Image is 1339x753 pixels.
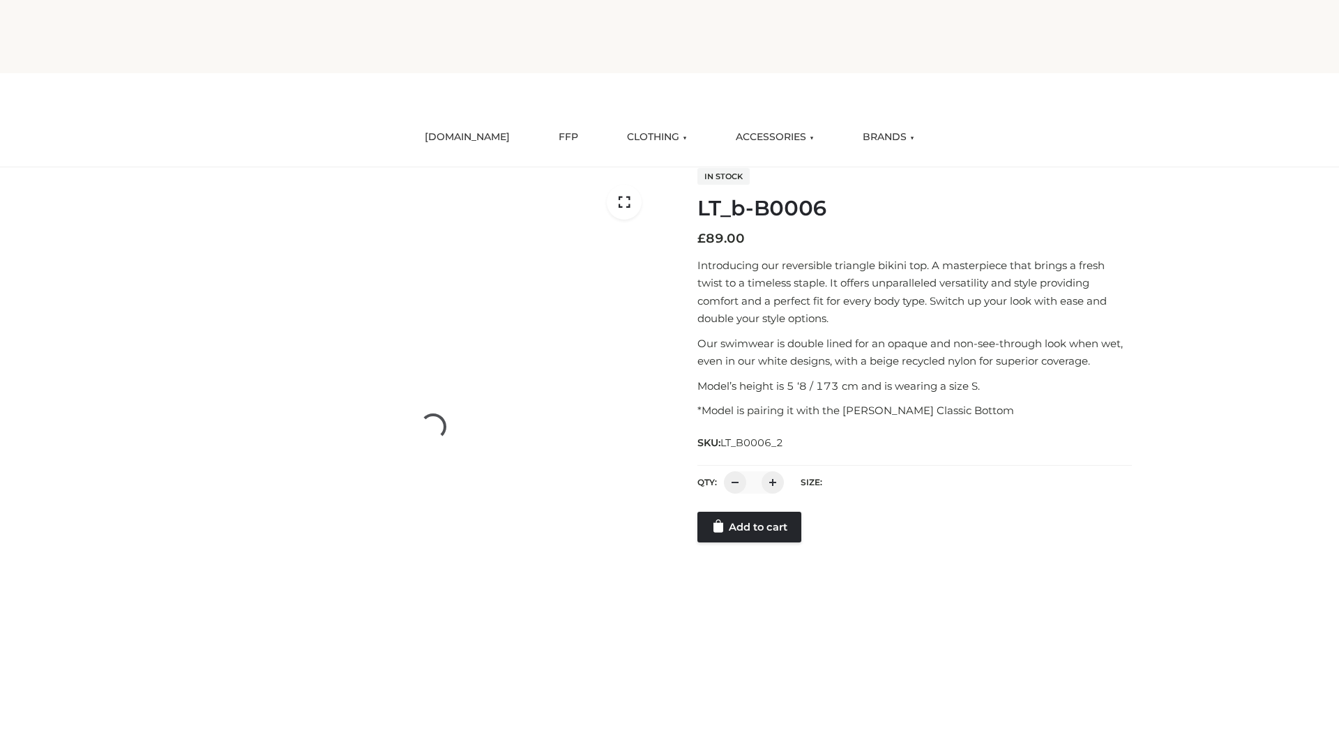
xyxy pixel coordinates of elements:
p: Model’s height is 5 ‘8 / 173 cm and is wearing a size S. [697,377,1132,395]
label: Size: [801,477,822,487]
a: CLOTHING [616,122,697,153]
p: *Model is pairing it with the [PERSON_NAME] Classic Bottom [697,402,1132,420]
a: ACCESSORIES [725,122,824,153]
span: £ [697,231,706,246]
bdi: 89.00 [697,231,745,246]
span: LT_B0006_2 [720,436,783,449]
p: Our swimwear is double lined for an opaque and non-see-through look when wet, even in our white d... [697,335,1132,370]
a: Add to cart [697,512,801,542]
span: In stock [697,168,750,185]
label: QTY: [697,477,717,487]
span: SKU: [697,434,785,451]
a: [DOMAIN_NAME] [414,122,520,153]
h1: LT_b-B0006 [697,196,1132,221]
a: BRANDS [852,122,925,153]
a: FFP [548,122,589,153]
p: Introducing our reversible triangle bikini top. A masterpiece that brings a fresh twist to a time... [697,257,1132,328]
